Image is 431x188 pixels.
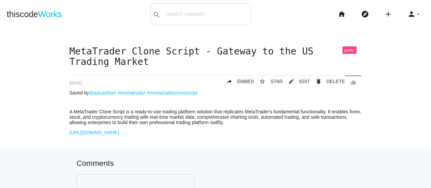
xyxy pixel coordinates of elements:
i: star_border [259,75,265,87]
h5: Comments [76,159,355,167]
i: mode_edit [288,75,294,87]
p: A MetaTrader Clone Script is a ready-to-use trading platform solution that replicates MetaTrader'... [69,109,362,125]
i: reply [226,75,232,87]
span: EDIT [299,79,310,84]
p: Saved by [69,90,362,96]
i: add [384,3,392,25]
i: home [338,3,346,25]
a: Delete Post [310,75,345,87]
a: [URL][DOMAIN_NAME] [69,130,119,135]
span: Works [38,9,62,19]
i: arrow_drop_down [416,3,421,25]
span: STAR [270,79,283,84]
a: ##metatraderclonescript [147,90,197,96]
a: @aanaethan [89,90,116,96]
span: EMBED [237,79,254,84]
h1: MetaTrader Clone Script - Gateway to the US Trading Market [69,46,362,67]
i: explore [361,3,369,25]
button: search [151,4,163,25]
span: [DATE] [69,81,82,85]
i: person [407,3,416,25]
a: mode_editEDIT [283,75,310,87]
input: Search snippets [163,7,251,21]
i: search [153,4,161,26]
a: thiscodeWorks [7,3,62,25]
i: delete [316,75,322,87]
a: ##metatrader [118,90,145,96]
span: DELETE [327,79,345,84]
a: replyEMBED [221,75,254,87]
button: star_borderSTAR [254,75,283,87]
